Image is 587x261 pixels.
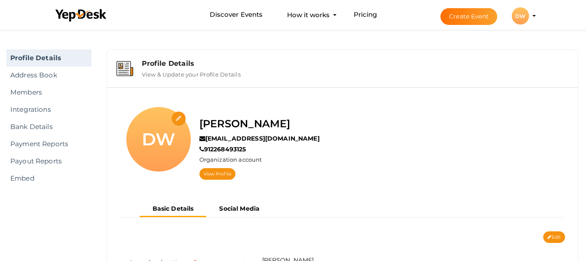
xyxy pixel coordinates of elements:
[6,170,92,187] a: Embed
[6,118,92,135] a: Bank Details
[142,68,241,78] label: View & Update your Profile Details
[210,7,263,23] a: Discover Events
[6,84,92,101] a: Members
[140,202,207,217] button: Basic Details
[116,61,133,76] img: event-details.svg
[543,231,565,243] button: Edit
[440,8,497,25] button: Create Event
[219,205,260,212] b: Social Media
[512,7,529,25] div: DW
[199,134,320,143] label: [EMAIL_ADDRESS][DOMAIN_NAME]
[6,135,92,153] a: Payment Reports
[284,7,332,23] button: How it works
[126,107,191,172] div: DW
[6,49,92,67] a: Profile Details
[142,59,569,68] div: Profile Details
[6,101,92,118] a: Integrations
[199,116,290,132] label: [PERSON_NAME]
[199,168,235,180] a: View Profile
[6,153,92,170] a: Payout Reports
[153,205,194,212] b: Basic Details
[509,7,532,25] button: DW
[111,71,574,80] a: Profile Details View & Update your Profile Details
[199,145,246,154] label: 912268493125
[6,67,92,84] a: Address Book
[199,156,262,164] label: Organization account
[354,7,377,23] a: Pricing
[512,13,529,19] profile-pic: DW
[206,202,272,216] button: Social Media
